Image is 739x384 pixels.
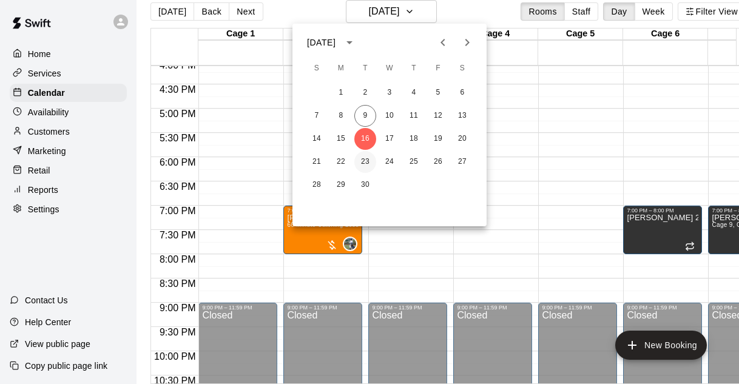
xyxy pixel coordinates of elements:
button: 25 [403,151,425,173]
button: 15 [330,128,352,150]
button: 14 [306,128,328,150]
button: 4 [403,82,425,104]
button: 16 [354,128,376,150]
button: 27 [451,151,473,173]
button: 24 [379,151,400,173]
button: 11 [403,105,425,127]
button: 6 [451,82,473,104]
span: Monday [330,56,352,81]
button: Next month [455,30,479,55]
span: Friday [427,56,449,81]
button: 12 [427,105,449,127]
button: 21 [306,151,328,173]
button: 3 [379,82,400,104]
span: Sunday [306,56,328,81]
button: 28 [306,174,328,196]
button: 10 [379,105,400,127]
span: Wednesday [379,56,400,81]
button: calendar view is open, switch to year view [339,32,360,53]
button: 13 [451,105,473,127]
div: [DATE] [307,36,336,49]
button: 19 [427,128,449,150]
span: Thursday [403,56,425,81]
span: Saturday [451,56,473,81]
button: 18 [403,128,425,150]
span: Tuesday [354,56,376,81]
button: 1 [330,82,352,104]
button: 17 [379,128,400,150]
button: 9 [354,105,376,127]
button: 23 [354,151,376,173]
button: 8 [330,105,352,127]
button: 5 [427,82,449,104]
button: Previous month [431,30,455,55]
button: 22 [330,151,352,173]
button: 26 [427,151,449,173]
button: 2 [354,82,376,104]
button: 29 [330,174,352,196]
button: 20 [451,128,473,150]
button: 7 [306,105,328,127]
button: 30 [354,174,376,196]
